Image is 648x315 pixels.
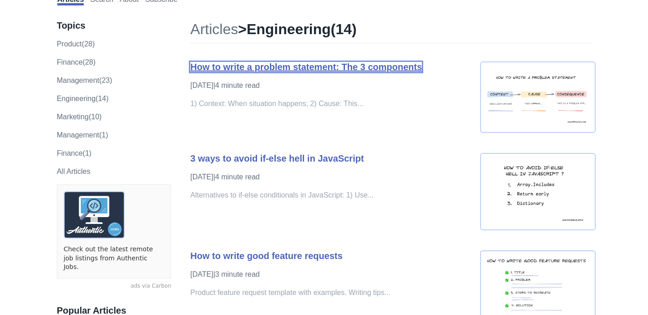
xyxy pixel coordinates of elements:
p: 1) Context: When situation happens; 2) Cause: This... [190,98,471,109]
h1: > ( 14 ) [190,20,591,43]
a: How to write good feature requests [190,251,342,261]
p: [DATE] | 3 minute read [190,269,471,280]
a: Check out the latest remote job listings from Authentic Jobs. [64,245,165,272]
img: how to write a problem statement [480,61,596,133]
a: Management(1) [57,131,108,139]
a: management(23) [57,76,112,84]
a: Finance(1) [57,149,91,157]
p: Product feature request template with examples. Writing tips... [190,287,471,298]
a: engineering(14) [57,95,109,102]
a: 3 ways to avoid if-else hell in JavaScript [190,153,364,163]
a: How to write a problem statement: The 3 components [190,62,422,72]
a: ads via Carbon [57,282,172,290]
a: marketing(10) [57,113,102,121]
a: product(28) [57,40,95,48]
img: if-else [480,153,596,230]
p: Alternatives to if-else conditionals in JavaScript: 1) Use... [190,190,471,201]
img: ads via Carbon [64,191,125,239]
p: [DATE] | 4 minute read [190,80,471,91]
span: engineering [247,21,331,37]
p: [DATE] | 4 minute read [190,172,471,183]
a: finance(28) [57,58,96,66]
a: All Articles [57,168,91,175]
h3: Topics [57,20,172,31]
a: Articles [190,21,238,37]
